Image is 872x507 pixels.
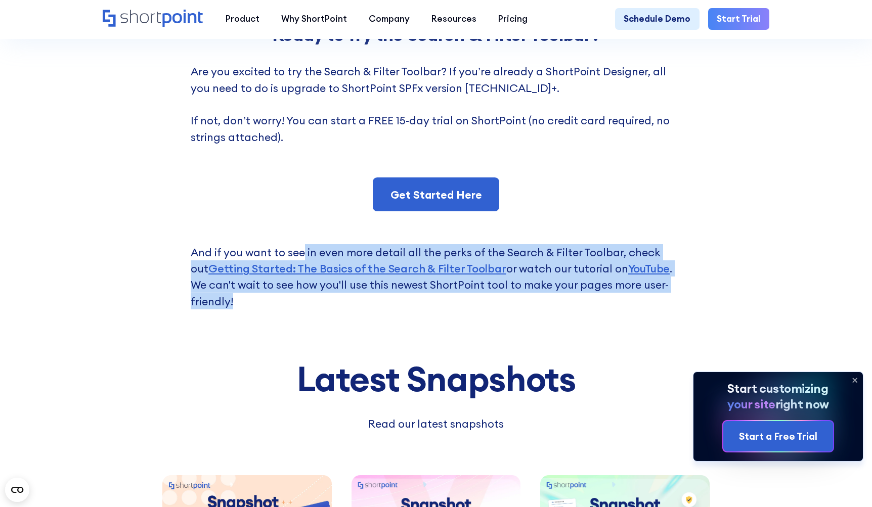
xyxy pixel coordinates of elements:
[281,13,347,26] div: Why ShortPoint
[271,8,358,30] a: Why ShortPoint
[628,261,670,275] a: YouTube
[708,8,769,30] a: Start Trial
[690,390,872,507] iframe: Chat Widget
[5,478,29,502] button: Open CMP widget
[103,10,204,29] a: Home
[498,13,528,26] div: Pricing
[191,211,681,309] p: And if you want to see in even more detail all the perks of the Search & Filter Toolbar, check ou...
[739,429,817,444] div: Start a Free Trial
[488,8,539,30] a: Pricing
[208,261,506,275] a: Getting Started: The Basics of the Search & Filter Toolbar
[157,359,715,398] div: Latest Snapshots
[373,177,499,211] a: Get Started Here
[615,8,699,30] a: Schedule Demo
[431,13,476,26] div: Resources
[226,13,259,26] div: Product
[264,416,608,432] p: Read our latest snapshots
[191,63,681,177] p: Are you excited to try the Search & Filter Toolbar? If you’re already a ShortPoint Designer, all ...
[358,8,421,30] a: Company
[215,8,271,30] a: Product
[723,421,833,451] a: Start a Free Trial
[421,8,488,30] a: Resources
[369,13,410,26] div: Company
